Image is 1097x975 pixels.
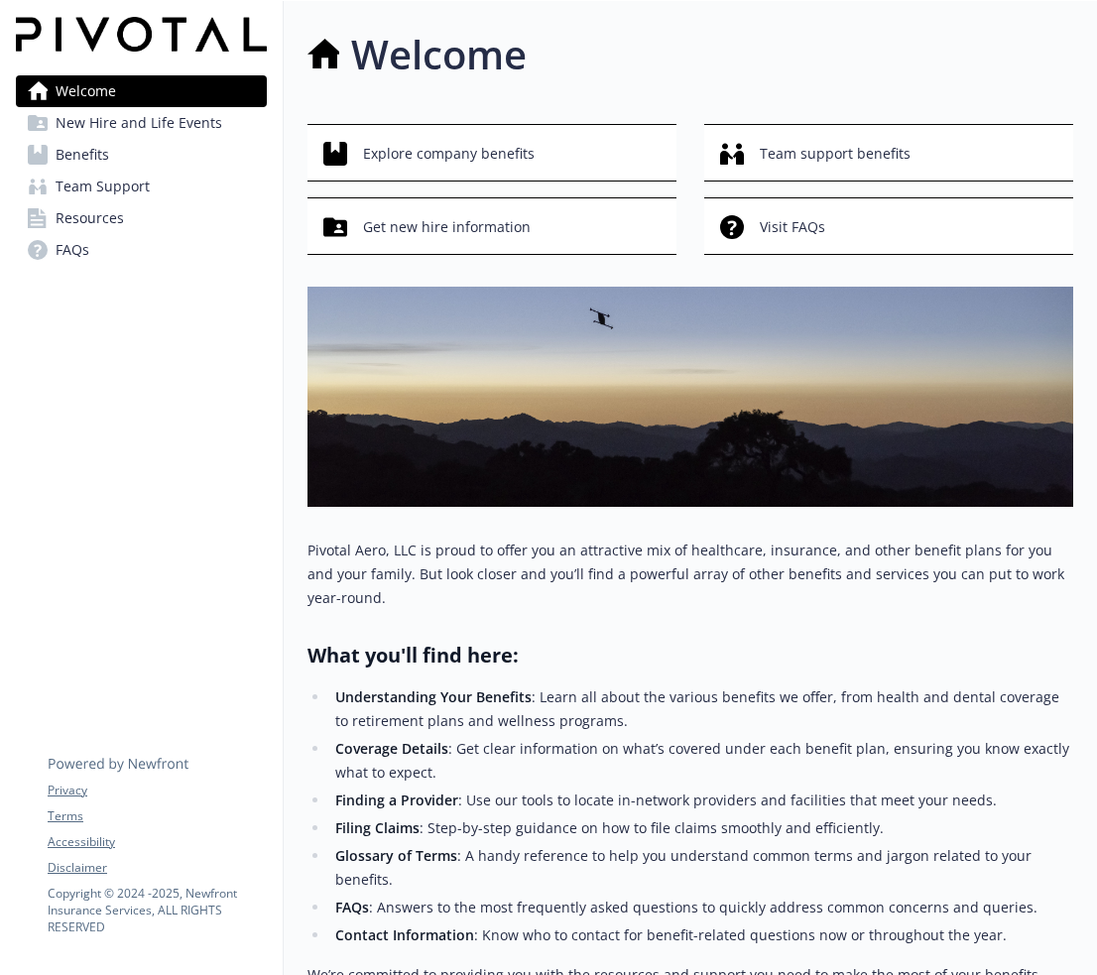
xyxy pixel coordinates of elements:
span: Get new hire information [363,208,531,246]
span: Explore company benefits [363,135,535,173]
li: : Use our tools to locate in-network providers and facilities that meet your needs. [329,789,1073,812]
span: Resources [56,202,124,234]
li: : A handy reference to help you understand common terms and jargon related to your benefits. [329,844,1073,892]
strong: Coverage Details [335,739,448,758]
a: Accessibility [48,833,266,851]
a: Resources [16,202,267,234]
strong: Finding a Provider [335,791,458,809]
button: Visit FAQs [704,197,1073,255]
strong: Glossary of Terms [335,846,457,865]
span: New Hire and Life Events [56,107,222,139]
a: New Hire and Life Events [16,107,267,139]
h1: Welcome [351,25,527,84]
li: : Know who to contact for benefit-related questions now or throughout the year. [329,923,1073,947]
h2: What you'll find here: [307,642,1073,670]
strong: Understanding Your Benefits [335,687,532,706]
span: FAQs [56,234,89,266]
span: Visit FAQs [760,208,825,246]
a: Disclaimer [48,859,266,877]
p: Copyright © 2024 - 2025 , Newfront Insurance Services, ALL RIGHTS RESERVED [48,885,266,935]
span: Benefits [56,139,109,171]
strong: FAQs [335,898,369,916]
li: : Answers to the most frequently asked questions to quickly address common concerns and queries. [329,896,1073,919]
strong: Contact Information [335,925,474,944]
span: Team Support [56,171,150,202]
img: overview page banner [307,287,1073,507]
p: Pivotal Aero, LLC is proud to offer you an attractive mix of healthcare, insurance, and other ben... [307,539,1073,610]
button: Explore company benefits [307,124,676,182]
li: : Learn all about the various benefits we offer, from health and dental coverage to retirement pl... [329,685,1073,733]
button: Team support benefits [704,124,1073,182]
li: : Get clear information on what’s covered under each benefit plan, ensuring you know exactly what... [329,737,1073,785]
a: Benefits [16,139,267,171]
span: Welcome [56,75,116,107]
a: Team Support [16,171,267,202]
span: Team support benefits [760,135,911,173]
button: Get new hire information [307,197,676,255]
a: Terms [48,807,266,825]
strong: Filing Claims [335,818,420,837]
a: FAQs [16,234,267,266]
a: Welcome [16,75,267,107]
a: Privacy [48,782,266,799]
li: : Step-by-step guidance on how to file claims smoothly and efficiently. [329,816,1073,840]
